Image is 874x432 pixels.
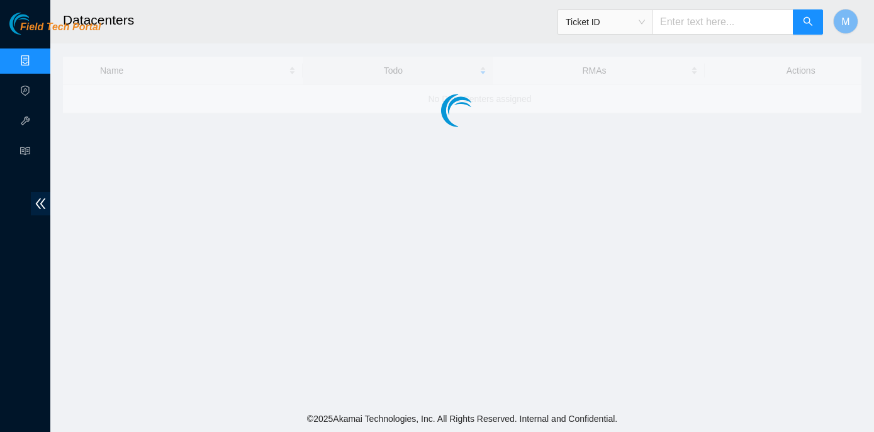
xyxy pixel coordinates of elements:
[653,9,793,35] input: Enter text here...
[9,13,64,35] img: Akamai Technologies
[841,14,849,30] span: M
[50,406,874,432] footer: © 2025 Akamai Technologies, Inc. All Rights Reserved. Internal and Confidential.
[833,9,858,34] button: M
[31,192,50,215] span: double-left
[20,140,30,166] span: read
[9,23,101,39] a: Akamai TechnologiesField Tech Portal
[793,9,823,35] button: search
[20,21,101,33] span: Field Tech Portal
[803,16,813,28] span: search
[566,13,645,31] span: Ticket ID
